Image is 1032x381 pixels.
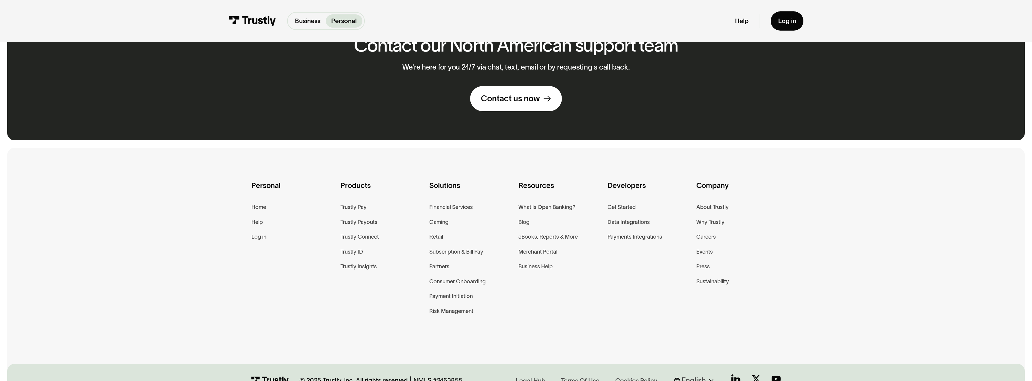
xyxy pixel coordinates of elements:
[340,217,377,227] a: Trustly Payouts
[696,277,729,286] a: Sustainability
[429,217,448,227] a: Gaming
[340,232,379,241] a: Trustly Connect
[340,180,425,202] div: Products
[771,11,803,31] a: Log in
[696,202,729,212] a: About Trustly
[518,202,575,212] a: What is Open Banking?
[331,16,357,26] p: Personal
[429,232,443,241] a: Retail
[429,180,514,202] div: Solutions
[778,17,796,25] div: Log in
[735,17,748,25] a: Help
[607,180,692,202] div: Developers
[251,180,336,202] div: Personal
[696,232,716,241] a: Careers
[340,262,377,271] a: Trustly Insights
[251,217,263,227] a: Help
[429,306,473,316] a: Risk Management
[607,202,636,212] a: Get Started
[326,14,362,28] a: Personal
[402,63,630,71] p: We’re here for you 24/7 via chat, text, email or by requesting a call back.
[470,86,562,111] a: Contact us now
[429,291,473,301] a: Payment Initiation
[340,247,363,256] a: Trustly ID
[607,232,662,241] a: Payments Integrations
[518,262,553,271] a: Business Help
[340,202,367,212] a: Trustly Pay
[481,93,540,104] div: Contact us now
[251,202,266,212] a: Home
[295,16,320,26] p: Business
[607,217,650,227] a: Data Integrations
[229,16,276,26] img: Trustly Logo
[354,35,678,55] h2: Contact our North American support team
[429,277,486,286] a: Consumer Onboarding
[429,202,473,212] a: Financial Services
[696,247,713,256] a: Events
[251,232,266,241] a: Log in
[696,217,724,227] a: Why Trustly
[696,262,710,271] a: Press
[518,247,557,256] a: Merchant Portal
[696,180,781,202] div: Company
[518,180,603,202] div: Resources
[429,262,449,271] a: Partners
[289,14,326,28] a: Business
[518,217,529,227] a: Blog
[518,232,578,241] a: eBooks, Reports & More
[429,247,483,256] a: Subscription & Bill Pay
